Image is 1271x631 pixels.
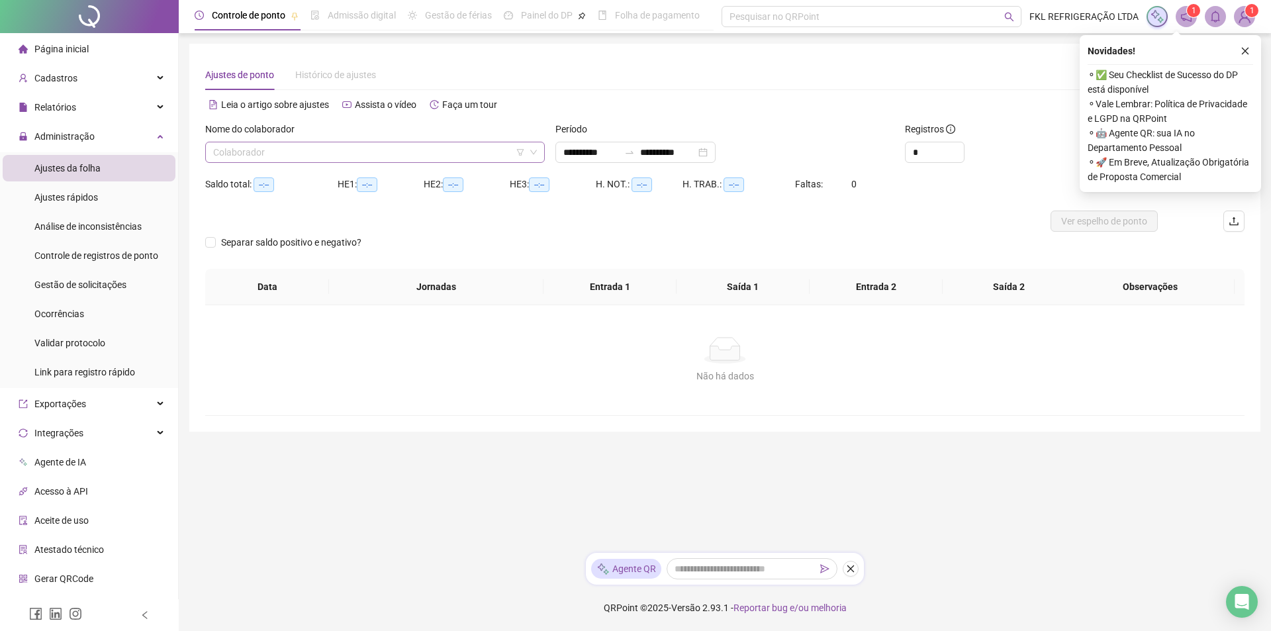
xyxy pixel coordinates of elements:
span: 0 [851,179,857,189]
span: filter [516,148,524,156]
div: HE 2: [424,177,510,192]
span: youtube [342,100,352,109]
span: Aceite de uso [34,515,89,526]
span: audit [19,516,28,525]
span: Leia o artigo sobre ajustes [221,99,329,110]
span: dashboard [504,11,513,20]
span: ⚬ 🚀 Em Breve, Atualização Obrigatória de Proposta Comercial [1088,155,1253,184]
span: Painel do DP [521,10,573,21]
span: Gestão de férias [425,10,492,21]
th: Saída 2 [943,269,1076,305]
span: Observações [1076,279,1224,294]
span: Validar protocolo [34,338,105,348]
span: Cadastros [34,73,77,83]
span: api [19,487,28,496]
span: sun [408,11,417,20]
span: left [140,610,150,620]
span: ⚬ ✅ Seu Checklist de Sucesso do DP está disponível [1088,68,1253,97]
th: Observações [1066,269,1235,305]
span: home [19,44,28,54]
span: Ajustes da folha [34,163,101,173]
span: instagram [69,607,82,620]
span: file-text [209,100,218,109]
span: Administração [34,131,95,142]
span: Faltas: [795,179,825,189]
footer: QRPoint © 2025 - 2.93.1 - [179,585,1271,631]
span: Ajustes rápidos [34,192,98,203]
span: linkedin [49,607,62,620]
span: Link para registro rápido [34,367,135,377]
span: pushpin [291,12,299,20]
div: HE 1: [338,177,424,192]
span: facebook [29,607,42,620]
span: --:-- [529,177,549,192]
span: qrcode [19,574,28,583]
th: Entrada 2 [810,269,943,305]
div: Agente QR [591,559,661,579]
span: history [430,100,439,109]
span: Reportar bug e/ou melhoria [733,603,847,613]
span: Agente de IA [34,457,86,467]
span: search [1004,12,1014,22]
div: H. NOT.: [596,177,683,192]
span: Integrações [34,428,83,438]
span: file [19,103,28,112]
span: close [1241,46,1250,56]
span: sync [19,428,28,438]
span: send [820,564,829,573]
span: Controle de ponto [212,10,285,21]
img: sparkle-icon.fc2bf0ac1784a2077858766a79e2daf3.svg [1150,9,1164,24]
sup: 1 [1187,4,1200,17]
span: clock-circle [195,11,204,20]
span: Registros [905,122,955,136]
span: down [530,148,538,156]
span: --:-- [254,177,274,192]
th: Jornadas [329,269,543,305]
span: to [624,147,635,158]
label: Nome do colaborador [205,122,303,136]
button: Ver espelho de ponto [1051,211,1158,232]
div: Não há dados [221,369,1229,383]
span: lock [19,132,28,141]
th: Entrada 1 [543,269,677,305]
span: solution [19,545,28,554]
span: 1 [1192,6,1196,15]
span: Novidades ! [1088,44,1135,58]
span: Faça um tour [442,99,497,110]
span: --:-- [632,177,652,192]
span: Admissão digital [328,10,396,21]
img: 80583 [1235,7,1254,26]
span: Assista o vídeo [355,99,416,110]
span: Ajustes de ponto [205,70,274,80]
span: --:-- [724,177,744,192]
span: Controle de registros de ponto [34,250,158,261]
span: notification [1180,11,1192,23]
label: Período [555,122,596,136]
div: Saldo total: [205,177,338,192]
div: HE 3: [510,177,596,192]
span: Folha de pagamento [615,10,700,21]
sup: Atualize o seu contato no menu Meus Dados [1245,4,1258,17]
span: pushpin [578,12,586,20]
span: close [846,564,855,573]
span: Gerar QRCode [34,573,93,584]
span: Exportações [34,399,86,409]
span: Acesso à API [34,486,88,497]
div: Open Intercom Messenger [1226,586,1258,618]
span: Separar saldo positivo e negativo? [216,235,367,250]
span: ⚬ 🤖 Agente QR: sua IA no Departamento Pessoal [1088,126,1253,155]
span: book [598,11,607,20]
span: Versão [671,603,700,613]
span: upload [1229,216,1239,226]
span: Relatórios [34,102,76,113]
span: file-done [310,11,320,20]
span: export [19,399,28,409]
span: ⚬ Vale Lembrar: Política de Privacidade e LGPD na QRPoint [1088,97,1253,126]
span: user-add [19,73,28,83]
span: swap-right [624,147,635,158]
span: info-circle [946,124,955,134]
span: Página inicial [34,44,89,54]
span: --:-- [443,177,463,192]
div: H. TRAB.: [683,177,795,192]
span: bell [1209,11,1221,23]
